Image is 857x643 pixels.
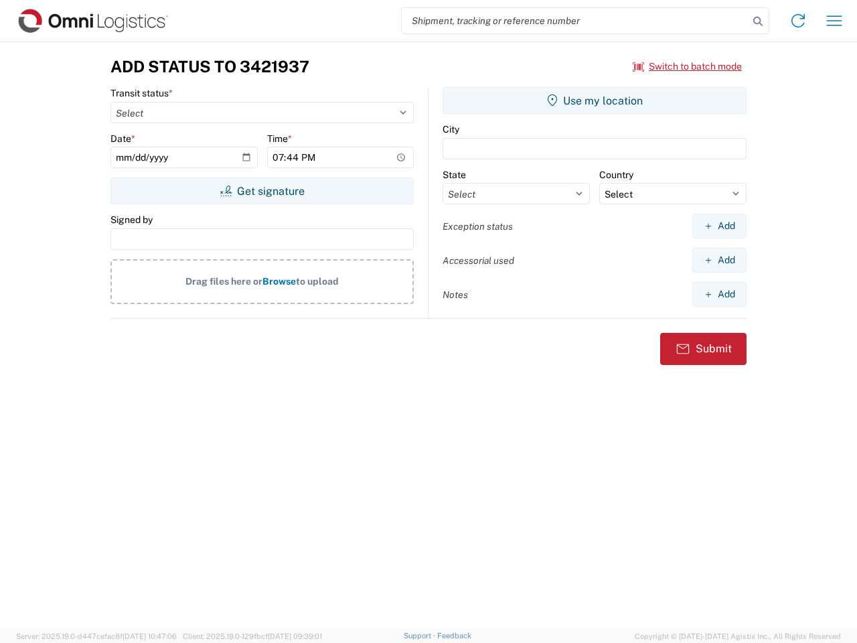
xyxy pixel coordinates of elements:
[267,133,292,145] label: Time
[296,276,339,287] span: to upload
[183,632,322,640] span: Client: 2025.19.0-129fbcf
[443,87,747,114] button: Use my location
[443,123,459,135] label: City
[185,276,262,287] span: Drag files here or
[16,632,177,640] span: Server: 2025.19.0-d447cefac8f
[268,632,322,640] span: [DATE] 09:39:01
[123,632,177,640] span: [DATE] 10:47:06
[635,630,841,642] span: Copyright © [DATE]-[DATE] Agistix Inc., All Rights Reserved
[443,220,513,232] label: Exception status
[110,87,173,99] label: Transit status
[692,248,747,273] button: Add
[402,8,749,33] input: Shipment, tracking or reference number
[404,632,437,640] a: Support
[692,214,747,238] button: Add
[599,169,633,181] label: Country
[443,289,468,301] label: Notes
[110,177,414,204] button: Get signature
[443,255,514,267] label: Accessorial used
[692,282,747,307] button: Add
[660,333,747,365] button: Submit
[110,133,135,145] label: Date
[443,169,466,181] label: State
[110,214,153,226] label: Signed by
[437,632,471,640] a: Feedback
[633,56,742,78] button: Switch to batch mode
[110,57,309,76] h3: Add Status to 3421937
[262,276,296,287] span: Browse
